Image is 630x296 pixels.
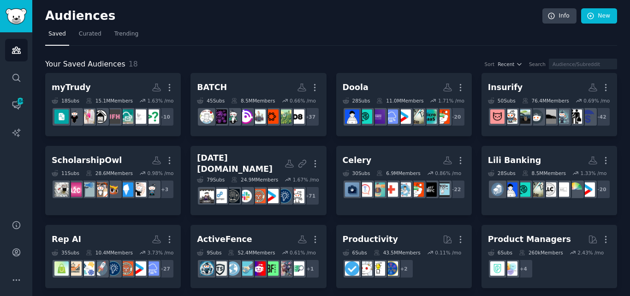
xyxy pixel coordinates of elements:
span: 184 [16,98,24,104]
div: + 4 [514,259,533,278]
div: 10.4M Members [86,249,133,256]
img: Shopify_Success [54,261,69,276]
a: Insurify50Subs76.4MMembers0.69% /mo+42InsuranceProfessionalInsuranceAgentuberdriverscarsSelfDrivi... [481,73,617,136]
img: InternationalStudents [93,182,107,197]
img: technology [238,261,253,276]
img: Delta8SuperStore [290,109,304,124]
span: Recent [498,61,514,67]
img: uberdrivers [555,109,569,124]
img: FoundersHub [358,109,372,124]
div: Sort [485,61,495,67]
span: Your Saved Audiences [45,59,125,70]
img: CannabisNewsInfo [238,109,253,124]
img: CPA [435,182,450,197]
div: 260k Members [519,249,563,256]
input: Audience/Subreddit [549,59,617,69]
img: lifehacks [371,261,385,276]
img: nonprofit [290,189,304,203]
div: ScholarshipOwl [52,155,122,166]
img: LLcMasterclass [555,182,569,197]
img: FreshJobPostings [132,109,146,124]
div: BATCH [197,82,227,93]
img: CRedit [568,182,582,197]
div: + 42 [591,107,611,127]
span: Trending [114,30,138,38]
img: Delta8_gummies [251,109,266,124]
div: 1.67 % /mo [293,176,319,183]
img: cars [542,109,556,124]
img: ProductMgmt [490,261,505,276]
div: 0.61 % /mo [290,249,316,256]
div: + 71 [300,186,320,205]
img: college [132,182,146,197]
a: BATCH45Subs8.5MMembers0.66% /mo+37Delta8SuperStorethcediblereviewsdelta8cartsDelta8_gummiesCannab... [190,73,326,136]
div: 76.4M Members [522,97,569,104]
img: CollegeRant [145,182,159,197]
span: Saved [48,30,66,38]
div: 30 Sub s [343,170,370,176]
a: Trending [111,27,142,46]
img: llc_life [542,182,556,197]
img: TheFounders [345,109,359,124]
img: FirstTimeHomeBuyer [503,109,517,124]
img: jobs [54,109,69,124]
h2: Audiences [45,9,542,24]
img: Advice [80,182,95,197]
img: msp [200,189,214,203]
div: 8.5M Members [522,170,566,176]
img: Salary [371,182,385,197]
img: thcediblereviews [277,109,291,124]
div: 28 Sub s [343,97,370,104]
div: ActiveFence [197,234,252,245]
div: + 3 [155,180,174,199]
a: Saved [45,27,69,46]
div: 11 Sub s [52,170,79,176]
div: 0.86 % /mo [435,170,461,176]
img: SelfDrivingCars [529,109,543,124]
img: GenXWomen [490,109,505,124]
a: Product Managers6Subs260kMembers2.43% /mo+4ProductManagementProductMgmt [481,225,617,288]
img: lawschooladmissions [119,182,133,197]
img: productivity [358,261,372,276]
img: cybersecurity [251,261,266,276]
img: Entrepreneurship [106,261,120,276]
div: + 37 [300,107,320,127]
img: ExperiencedFounders [371,109,385,124]
div: + 10 [155,107,174,127]
img: startup [581,182,595,197]
img: treedibles [213,109,227,124]
img: jobboardsearch [290,261,304,276]
a: New [581,8,617,24]
img: startup [132,261,146,276]
div: 0.69 % /mo [583,97,610,104]
div: 0.66 % /mo [290,97,316,104]
div: Celery [343,155,372,166]
img: mediumbusiness [490,182,505,197]
img: TheFounders [503,182,517,197]
img: ApplyingToCollege [67,182,82,197]
div: + 20 [446,107,465,127]
a: Lili Banking28Subs8.5MMembers1.33% /mo+20startupCReditLLcMasterclassllc_lifetaxFoundersHubTheFoun... [481,146,617,216]
img: cscareerquestions [145,109,159,124]
div: Search [529,61,546,67]
div: + 2 [394,259,414,278]
img: remotedaily [119,109,133,124]
img: openproject [213,189,227,203]
img: SaaS [384,109,398,124]
div: myTrudy [52,82,91,93]
img: Accounting [435,109,450,124]
img: startup [397,109,411,124]
div: Doola [343,82,368,93]
div: 15.1M Members [86,97,133,104]
img: TrustAndSafety [213,261,227,276]
div: 35 Sub s [52,249,79,256]
div: 6.9M Members [376,170,420,176]
img: SaaS [145,261,159,276]
img: InsuranceAgent [568,109,582,124]
img: FinancialCareers [422,182,437,197]
img: ScholarshipOwl [106,182,120,197]
img: generativeAI [277,261,291,276]
img: getdisciplined [345,261,359,276]
img: ProductManagement [503,261,517,276]
div: Productivity [343,234,398,245]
